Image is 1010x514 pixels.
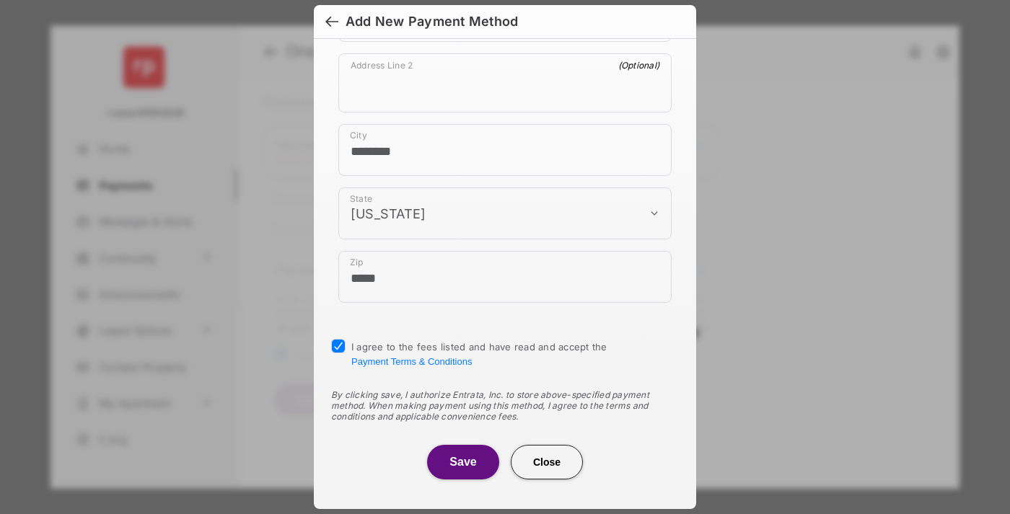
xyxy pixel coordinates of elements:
div: Add New Payment Method [346,14,518,30]
button: Close [511,445,583,479]
div: payment_method_screening[postal_addresses][postalCode] [338,251,672,303]
div: By clicking save, I authorize Entrata, Inc. to store above-specified payment method. When making ... [331,389,679,422]
div: payment_method_screening[postal_addresses][locality] [338,124,672,176]
button: I agree to the fees listed and have read and accept the [351,356,472,367]
span: I agree to the fees listed and have read and accept the [351,341,607,367]
div: payment_method_screening[postal_addresses][administrativeArea] [338,187,672,239]
div: payment_method_screening[postal_addresses][addressLine2] [338,53,672,112]
button: Save [427,445,499,479]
